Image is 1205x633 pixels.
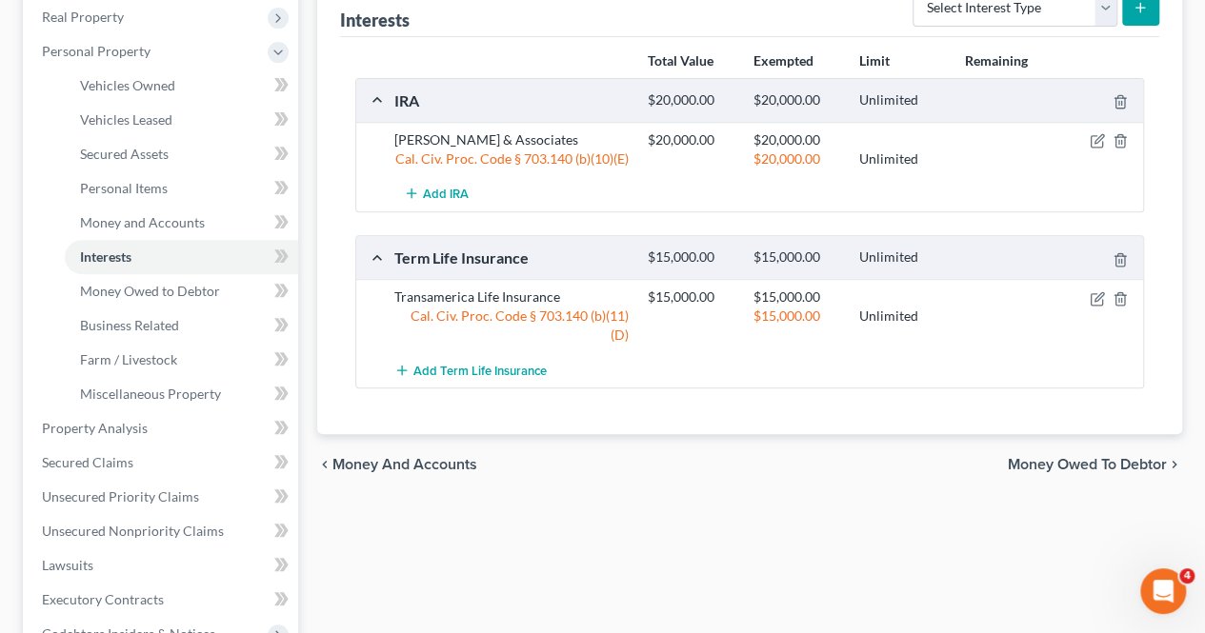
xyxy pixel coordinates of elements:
[638,248,744,267] div: $15,000.00
[42,454,133,470] span: Secured Claims
[850,307,955,326] div: Unlimited
[340,9,410,31] div: Interests
[65,171,298,206] a: Personal Items
[744,130,850,149] div: $20,000.00
[42,9,124,25] span: Real Property
[317,457,477,472] button: chevron_left Money and Accounts
[317,457,332,472] i: chevron_left
[42,488,199,504] span: Unsecured Priority Claims
[80,77,175,93] span: Vehicles Owned
[413,363,547,378] span: Add Term Life Insurance
[744,91,850,109] div: $20,000.00
[385,247,638,267] div: Term Life Insurance
[648,52,713,69] strong: Total Value
[27,514,298,548] a: Unsecured Nonpriority Claims
[65,377,298,411] a: Miscellaneous Property
[80,180,168,196] span: Personal Items
[859,52,890,69] strong: Limit
[65,103,298,137] a: Vehicles Leased
[744,287,850,307] div: $15,000.00
[850,149,955,168] div: Unlimited
[423,187,469,202] span: Add IRA
[850,91,955,109] div: Unlimited
[1140,568,1186,614] iframe: Intercom live chat
[385,130,638,149] div: [PERSON_NAME] & Associates
[42,523,224,539] span: Unsecured Nonpriority Claims
[332,457,477,472] span: Money and Accounts
[1179,568,1195,584] span: 4
[65,343,298,377] a: Farm / Livestock
[65,274,298,308] a: Money Owed to Debtor
[744,149,850,168] div: $20,000.00
[80,283,220,299] span: Money Owed to Debtor
[65,137,298,171] a: Secured Assets
[753,52,813,69] strong: Exempted
[385,149,638,168] div: Cal. Civ. Proc. Code § 703.140 (b)(10)(E)
[638,287,744,307] div: $15,000.00
[80,317,179,333] span: Business Related
[27,411,298,445] a: Property Analysis
[80,111,172,128] span: Vehicles Leased
[638,130,744,149] div: $20,000.00
[965,52,1028,69] strong: Remaining
[42,43,151,59] span: Personal Property
[80,146,169,162] span: Secured Assets
[65,240,298,274] a: Interests
[744,307,850,326] div: $15,000.00
[42,557,93,573] span: Lawsuits
[27,480,298,514] a: Unsecured Priority Claims
[1008,457,1182,472] button: Money Owed to Debtor chevron_right
[80,386,221,402] span: Miscellaneous Property
[42,591,164,607] span: Executory Contracts
[80,351,177,367] span: Farm / Livestock
[638,91,744,109] div: $20,000.00
[80,248,131,265] span: Interests
[744,248,850,267] div: $15,000.00
[1167,457,1182,472] i: chevron_right
[42,420,148,436] span: Property Analysis
[27,548,298,583] a: Lawsuits
[65,308,298,343] a: Business Related
[27,583,298,617] a: Executory Contracts
[850,248,955,267] div: Unlimited
[1008,457,1167,472] span: Money Owed to Debtor
[394,352,547,387] button: Add Term Life Insurance
[65,69,298,103] a: Vehicles Owned
[80,214,205,230] span: Money and Accounts
[385,287,638,307] div: Transamerica Life Insurance
[394,176,478,211] button: Add IRA
[385,90,638,110] div: IRA
[385,307,638,345] div: Cal. Civ. Proc. Code § 703.140 (b)(11)(D)
[27,445,298,480] a: Secured Claims
[65,206,298,240] a: Money and Accounts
